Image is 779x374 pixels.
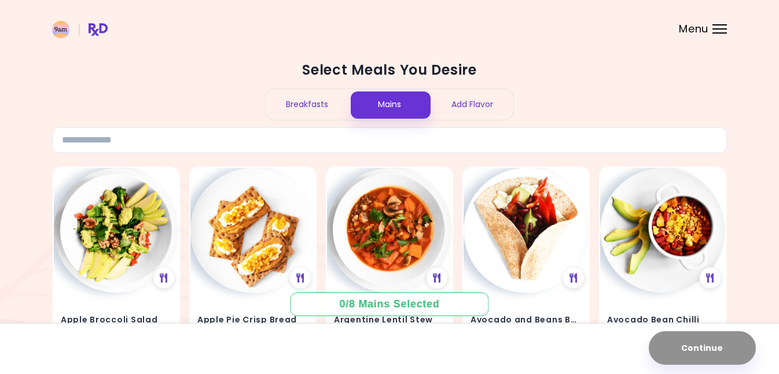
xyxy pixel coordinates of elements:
[348,89,431,120] div: Mains
[471,311,582,329] h4: Avocado and Beans Burritos
[679,24,708,34] span: Menu
[52,61,727,79] h2: Select Meals You Desire
[607,311,718,329] h4: Avocado Bean Chilli
[563,267,584,288] div: See Meal Plan
[266,89,348,120] div: Breakfasts
[334,311,445,329] h4: Argentine Lentil Stew
[700,267,721,288] div: See Meal Plan
[427,267,447,288] div: See Meal Plan
[197,311,308,329] h4: Apple Pie Crisp Bread
[431,89,513,120] div: Add Flavor
[61,311,172,329] h4: Apple Broccoli Salad
[52,21,108,38] img: RxDiet
[331,297,448,311] div: 0 / 8 Mains Selected
[649,331,756,365] button: Continue
[290,267,311,288] div: See Meal Plan
[153,267,174,288] div: See Meal Plan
